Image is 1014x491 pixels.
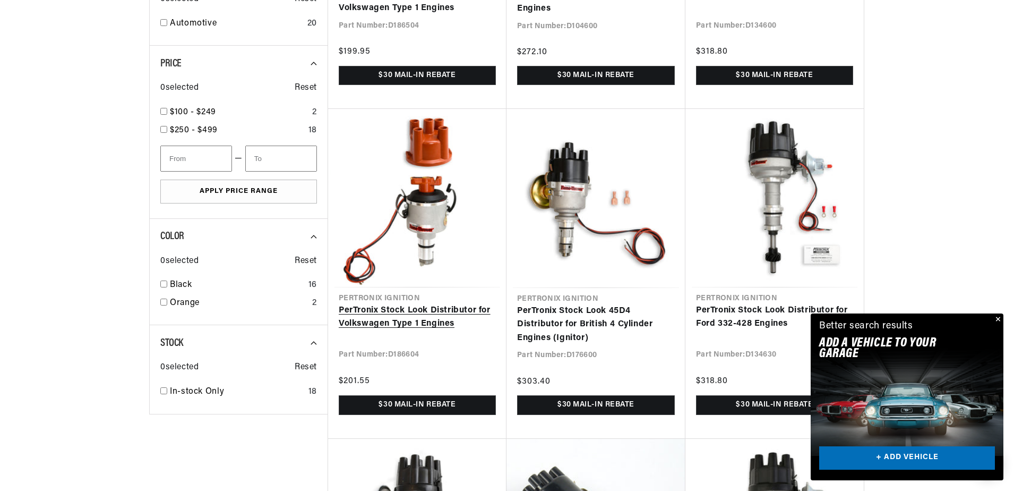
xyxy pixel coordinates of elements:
[295,255,317,268] span: Reset
[160,255,199,268] span: 0 selected
[170,126,218,134] span: $250 - $499
[170,385,304,399] a: In-stock Only
[170,278,304,292] a: Black
[160,81,199,95] span: 0 selected
[170,108,216,116] span: $100 - $249
[991,314,1003,326] button: Close
[517,304,675,345] a: PerTronix Stock Look 45D4 Distributor for British 4 Cylinder Engines (Ignitor)
[245,146,317,172] input: To
[160,338,183,349] span: Stock
[160,58,182,69] span: Price
[160,180,317,204] button: Apply Price Range
[295,361,317,375] span: Reset
[339,304,496,331] a: PerTronix Stock Look Distributor for Volkswagen Type 1 Engines
[308,278,317,292] div: 16
[295,81,317,95] span: Reset
[308,124,317,138] div: 18
[160,146,232,172] input: From
[170,297,308,310] a: Orange
[696,304,853,331] a: PerTronix Stock Look Distributor for Ford 332-428 Engines
[160,231,184,242] span: Color
[308,385,317,399] div: 18
[307,17,317,31] div: 20
[160,361,199,375] span: 0 selected
[312,106,317,120] div: 2
[819,446,995,470] a: + ADD VEHICLE
[235,152,243,166] span: —
[312,297,317,310] div: 2
[819,338,968,360] h2: Add A VEHICLE to your garage
[819,319,913,334] div: Better search results
[170,17,303,31] a: Automotive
